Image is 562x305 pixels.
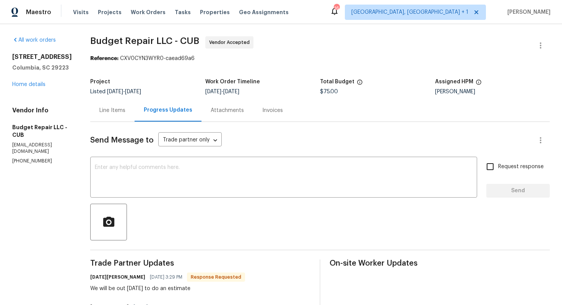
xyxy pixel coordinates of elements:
[12,107,72,114] h4: Vendor Info
[435,89,550,94] div: [PERSON_NAME]
[12,142,72,155] p: [EMAIL_ADDRESS][DOMAIN_NAME]
[107,89,141,94] span: -
[320,79,354,84] h5: Total Budget
[90,260,310,267] span: Trade Partner Updates
[150,273,182,281] span: [DATE] 3:29 PM
[239,8,289,16] span: Geo Assignments
[125,89,141,94] span: [DATE]
[334,5,339,12] div: 16
[351,8,468,16] span: [GEOGRAPHIC_DATA], [GEOGRAPHIC_DATA] + 1
[99,107,125,114] div: Line Items
[90,273,145,281] h6: [DATE][PERSON_NAME]
[90,36,199,45] span: Budget Repair LLC - CUB
[90,55,550,62] div: CXV0CYN3WYR0-caead69a6
[98,8,122,16] span: Projects
[12,158,72,164] p: [PHONE_NUMBER]
[320,89,338,94] span: $75.00
[188,273,244,281] span: Response Requested
[107,89,123,94] span: [DATE]
[205,89,221,94] span: [DATE]
[211,107,244,114] div: Attachments
[131,8,166,16] span: Work Orders
[12,53,72,61] h2: [STREET_ADDRESS]
[205,79,260,84] h5: Work Order Timeline
[223,89,239,94] span: [DATE]
[476,79,482,89] span: The hpm assigned to this work order.
[90,285,245,292] div: We will be out [DATE] to do an estimate
[73,8,89,16] span: Visits
[90,136,154,144] span: Send Message to
[262,107,283,114] div: Invoices
[12,64,72,71] h5: Columbia, SC 29223
[209,39,253,46] span: Vendor Accepted
[357,79,363,89] span: The total cost of line items that have been proposed by Opendoor. This sum includes line items th...
[90,56,119,61] b: Reference:
[205,89,239,94] span: -
[175,10,191,15] span: Tasks
[144,106,192,114] div: Progress Updates
[435,79,473,84] h5: Assigned HPM
[12,123,72,139] h5: Budget Repair LLC - CUB
[90,89,141,94] span: Listed
[12,82,45,87] a: Home details
[26,8,51,16] span: Maestro
[504,8,551,16] span: [PERSON_NAME]
[200,8,230,16] span: Properties
[498,163,544,171] span: Request response
[330,260,550,267] span: On-site Worker Updates
[158,134,222,147] div: Trade partner only
[12,37,56,43] a: All work orders
[90,79,110,84] h5: Project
